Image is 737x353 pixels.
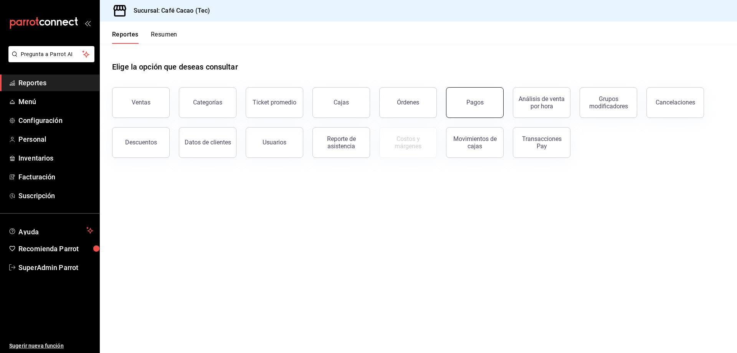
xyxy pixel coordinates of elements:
h1: Elige la opción que deseas consultar [112,61,238,73]
div: Datos de clientes [185,139,231,146]
span: SuperAdmin Parrot [18,262,93,273]
a: Cajas [312,87,370,118]
button: Órdenes [379,87,437,118]
button: Descuentos [112,127,170,158]
button: Reportes [112,31,139,44]
div: Ventas [132,99,150,106]
button: Pregunta a Parrot AI [8,46,94,62]
span: Inventarios [18,153,93,163]
span: Menú [18,96,93,107]
button: Cancelaciones [646,87,704,118]
a: Pregunta a Parrot AI [5,56,94,64]
button: Reporte de asistencia [312,127,370,158]
h3: Sucursal: Café Cacao (Tec) [127,6,210,15]
span: Sugerir nueva función [9,342,93,350]
button: Usuarios [246,127,303,158]
button: Ticket promedio [246,87,303,118]
span: Pregunta a Parrot AI [21,50,83,58]
button: Transacciones Pay [513,127,570,158]
button: Grupos modificadores [580,87,637,118]
span: Ayuda [18,226,83,235]
div: Análisis de venta por hora [518,95,565,110]
button: Pagos [446,87,504,118]
div: Ticket promedio [253,99,296,106]
span: Personal [18,134,93,144]
button: Movimientos de cajas [446,127,504,158]
button: Contrata inventarios para ver este reporte [379,127,437,158]
div: Órdenes [397,99,419,106]
span: Configuración [18,115,93,126]
div: navigation tabs [112,31,177,44]
span: Reportes [18,78,93,88]
button: Resumen [151,31,177,44]
span: Recomienda Parrot [18,244,93,254]
div: Transacciones Pay [518,135,565,150]
div: Usuarios [263,139,286,146]
div: Reporte de asistencia [317,135,365,150]
div: Categorías [193,99,222,106]
span: Suscripción [18,191,93,201]
div: Descuentos [125,139,157,146]
div: Grupos modificadores [585,95,632,110]
div: Pagos [466,99,484,106]
button: Datos de clientes [179,127,236,158]
div: Cancelaciones [656,99,695,106]
span: Facturación [18,172,93,182]
button: open_drawer_menu [84,20,91,26]
button: Ventas [112,87,170,118]
div: Cajas [334,98,349,107]
div: Costos y márgenes [384,135,432,150]
button: Categorías [179,87,236,118]
div: Movimientos de cajas [451,135,499,150]
button: Análisis de venta por hora [513,87,570,118]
